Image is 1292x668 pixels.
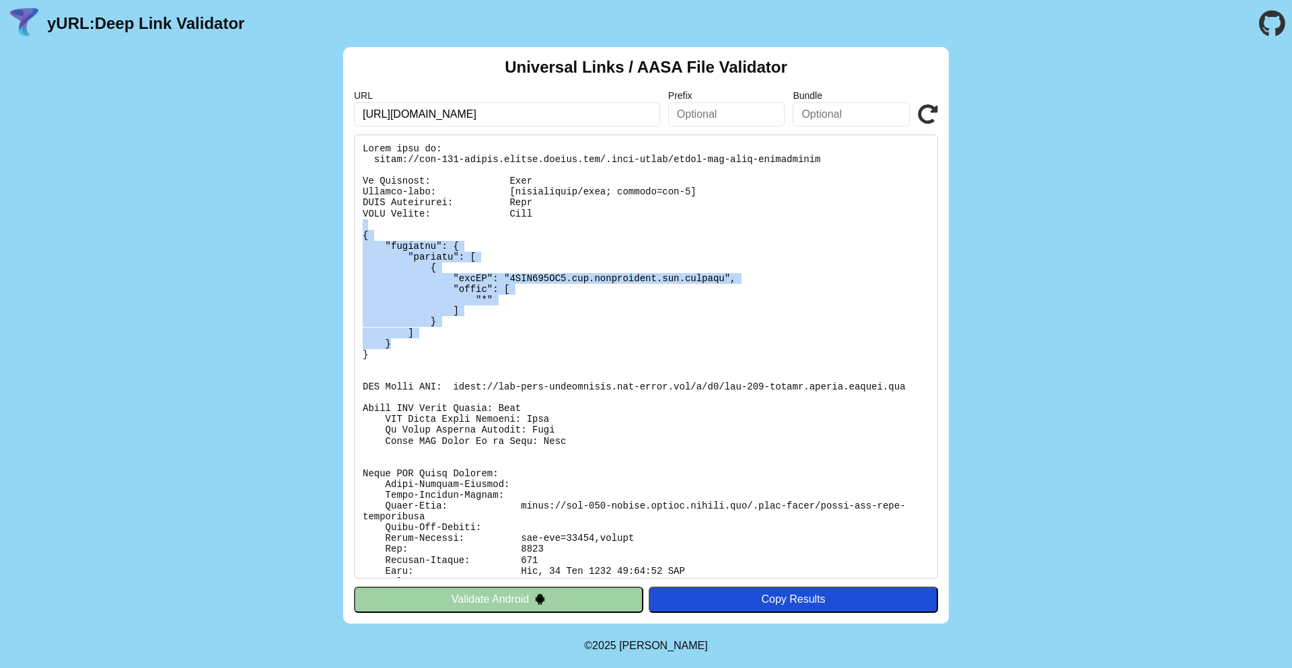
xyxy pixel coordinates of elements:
[668,102,785,126] input: Optional
[354,587,643,612] button: Validate Android
[793,102,910,126] input: Optional
[7,6,42,41] img: yURL Logo
[619,640,708,651] a: Michael Ibragimchayev's Personal Site
[534,593,546,605] img: droidIcon.svg
[584,624,707,668] footer: ©
[655,593,931,605] div: Copy Results
[592,640,616,651] span: 2025
[354,102,660,126] input: Required
[793,90,910,101] label: Bundle
[354,90,660,101] label: URL
[668,90,785,101] label: Prefix
[354,135,938,579] pre: Lorem ipsu do: sitam://con-131-adipis.elitse.doeius.tem/.inci-utlab/etdol-mag-aliq-enimadminim Ve...
[505,58,787,77] h2: Universal Links / AASA File Validator
[47,14,244,33] a: yURL:Deep Link Validator
[649,587,938,612] button: Copy Results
